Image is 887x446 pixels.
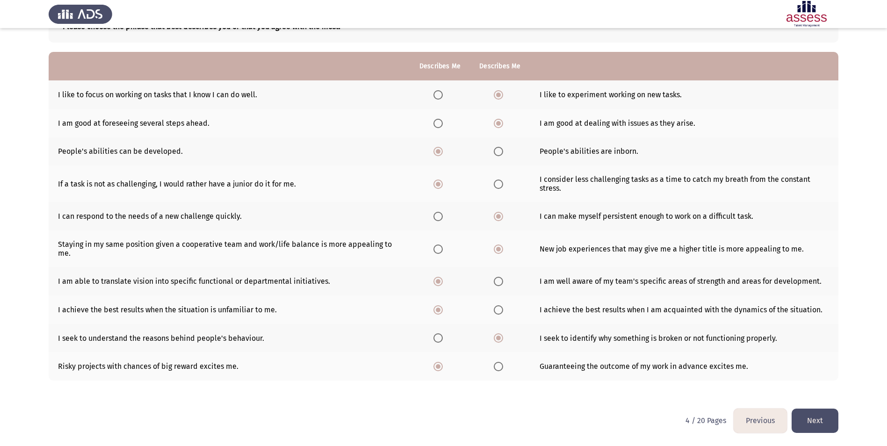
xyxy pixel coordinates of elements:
mat-radio-group: Select an option [494,305,507,314]
mat-radio-group: Select an option [433,333,447,342]
th: Describes Me [410,52,470,80]
mat-radio-group: Select an option [433,90,447,99]
td: Staying in my same position given a cooperative team and work/life balance is more appealing to me. [49,230,410,267]
mat-radio-group: Select an option [433,118,447,127]
mat-radio-group: Select an option [433,276,447,285]
mat-radio-group: Select an option [494,361,507,370]
mat-radio-group: Select an option [494,244,507,253]
img: Assessment logo of Potentiality Assessment R2 (EN/AR) [775,1,838,27]
td: I like to experiment working on new tasks. [530,80,838,109]
td: I am good at foreseeing several steps ahead. [49,109,410,137]
td: I am able to translate vision into specific functional or departmental initiatives. [49,267,410,295]
mat-radio-group: Select an option [494,333,507,342]
mat-radio-group: Select an option [433,179,447,188]
td: People's abilities are inborn. [530,137,838,166]
td: I am well aware of my team's specific areas of strength and areas for development. [530,267,838,295]
td: I like to focus on working on tasks that I know I can do well. [49,80,410,109]
button: load previous page [734,409,787,432]
mat-radio-group: Select an option [494,147,507,156]
mat-radio-group: Select an option [433,147,447,156]
mat-radio-group: Select an option [433,361,447,370]
td: I consider less challenging tasks as a time to catch my breath from the constant stress. [530,165,838,202]
mat-radio-group: Select an option [433,305,447,314]
td: I achieve the best results when I am acquainted with the dynamics of the situation. [530,295,838,324]
td: I seek to identify why something is broken or not functioning properly. [530,324,838,352]
mat-radio-group: Select an option [494,276,507,285]
td: Risky projects with chances of big reward excites me. [49,352,410,381]
td: I seek to understand the reasons behind people's behaviour. [49,324,410,352]
td: If a task is not as challenging, I would rather have a junior do it for me. [49,165,410,202]
mat-radio-group: Select an option [494,118,507,127]
td: I can respond to the needs of a new challenge quickly. [49,202,410,230]
img: Assess Talent Management logo [49,1,112,27]
mat-radio-group: Select an option [494,179,507,188]
td: I can make myself persistent enough to work on a difficult task. [530,202,838,230]
mat-radio-group: Select an option [494,211,507,220]
mat-radio-group: Select an option [433,244,447,253]
th: Describes Me [470,52,530,80]
button: load next page [792,409,838,432]
mat-radio-group: Select an option [433,211,447,220]
mat-radio-group: Select an option [494,90,507,99]
td: I achieve the best results when the situation is unfamiliar to me. [49,295,410,324]
p: 4 / 20 Pages [685,416,726,425]
td: New job experiences that may give me a higher title is more appealing to me. [530,230,838,267]
td: Guaranteeing the outcome of my work in advance excites me. [530,352,838,381]
td: People's abilities can be developed. [49,137,410,166]
td: I am good at dealing with issues as they arise. [530,109,838,137]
